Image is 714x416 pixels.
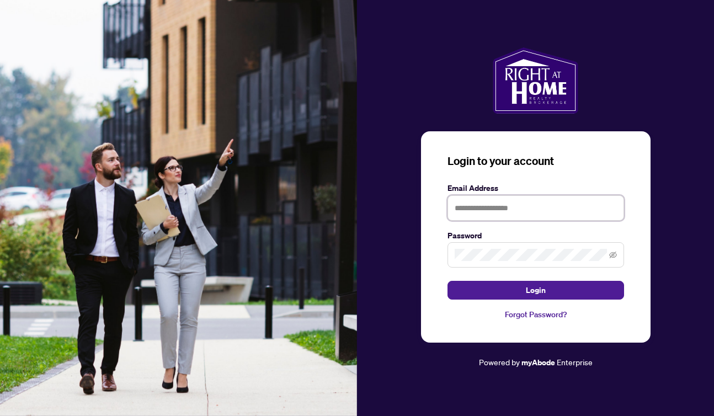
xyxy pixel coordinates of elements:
span: eye-invisible [609,251,617,259]
span: Login [526,281,546,299]
h3: Login to your account [447,153,624,169]
label: Password [447,230,624,242]
span: Powered by [479,357,520,367]
a: Forgot Password? [447,308,624,321]
label: Email Address [447,182,624,194]
span: Enterprise [557,357,593,367]
button: Login [447,281,624,300]
img: ma-logo [493,47,578,114]
a: myAbode [521,356,555,369]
